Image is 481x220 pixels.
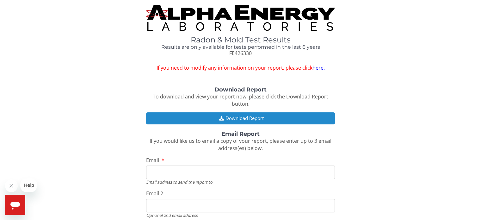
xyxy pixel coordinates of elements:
strong: Email Report [221,130,260,137]
div: Email address to send the report to [146,179,335,185]
div: Optional 2nd email address [146,212,335,218]
span: FE426330 [229,50,252,57]
span: If you need to modify any information on your report, please click [146,64,335,72]
strong: Download Report [214,86,267,93]
iframe: Close message [5,179,18,192]
iframe: Button to launch messaging window [5,195,25,215]
span: Email 2 [146,190,163,197]
h4: Results are only available for tests performed in the last 6 years [146,44,335,50]
h1: Radon & Mold Test Results [146,36,335,44]
span: Email [146,157,159,164]
span: To download and view your report now, please click the Download Report button. [153,93,328,107]
img: TightCrop.jpg [146,5,335,31]
iframe: Message from company [20,178,37,192]
button: Download Report [146,112,335,124]
a: here. [312,64,324,71]
span: If you would like us to email a copy of your report, please enter up to 3 email address(es) below. [150,137,331,152]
